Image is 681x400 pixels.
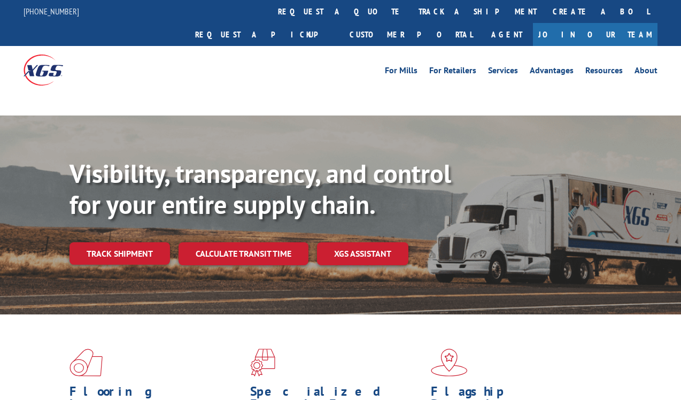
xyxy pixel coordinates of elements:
a: About [634,66,657,78]
a: Track shipment [69,242,170,265]
a: For Mills [385,66,417,78]
b: Visibility, transparency, and control for your entire supply chain. [69,157,451,221]
img: xgs-icon-flagship-distribution-model-red [431,349,468,376]
a: [PHONE_NUMBER] [24,6,79,17]
img: xgs-icon-focused-on-flooring-red [250,349,275,376]
a: For Retailers [429,66,476,78]
a: XGS ASSISTANT [317,242,408,265]
a: Advantages [530,66,574,78]
a: Customer Portal [342,23,481,46]
a: Agent [481,23,533,46]
a: Calculate transit time [179,242,308,265]
a: Request a pickup [187,23,342,46]
a: Services [488,66,518,78]
img: xgs-icon-total-supply-chain-intelligence-red [69,349,103,376]
a: Join Our Team [533,23,657,46]
a: Resources [585,66,623,78]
